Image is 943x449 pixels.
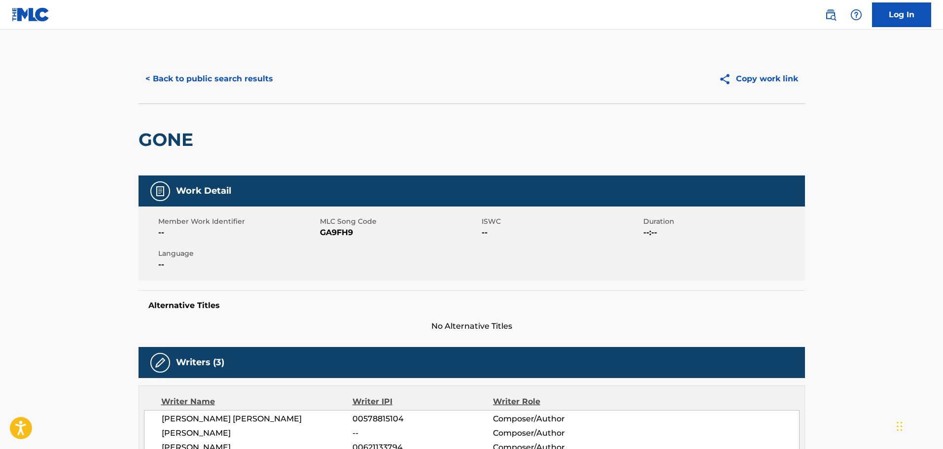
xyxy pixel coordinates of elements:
[352,427,492,439] span: --
[139,320,805,332] span: No Alternative Titles
[139,129,198,151] h2: GONE
[162,413,353,425] span: [PERSON_NAME] [PERSON_NAME]
[493,413,621,425] span: Composer/Author
[897,412,903,441] div: Drag
[825,9,837,21] img: search
[482,227,641,239] span: --
[158,248,317,259] span: Language
[176,185,231,197] h5: Work Detail
[643,216,803,227] span: Duration
[162,427,353,439] span: [PERSON_NAME]
[139,67,280,91] button: < Back to public search results
[493,427,621,439] span: Composer/Author
[493,396,621,408] div: Writer Role
[850,9,862,21] img: help
[352,413,492,425] span: 00578815104
[821,5,840,25] a: Public Search
[158,259,317,271] span: --
[158,216,317,227] span: Member Work Identifier
[894,402,943,449] iframe: Chat Widget
[320,227,479,239] span: GA9FH9
[161,396,353,408] div: Writer Name
[846,5,866,25] div: Help
[643,227,803,239] span: --:--
[154,357,166,369] img: Writers
[320,216,479,227] span: MLC Song Code
[158,227,317,239] span: --
[12,7,50,22] img: MLC Logo
[154,185,166,197] img: Work Detail
[176,357,224,368] h5: Writers (3)
[872,2,931,27] a: Log In
[712,67,805,91] button: Copy work link
[352,396,493,408] div: Writer IPI
[719,73,736,85] img: Copy work link
[482,216,641,227] span: ISWC
[148,301,795,311] h5: Alternative Titles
